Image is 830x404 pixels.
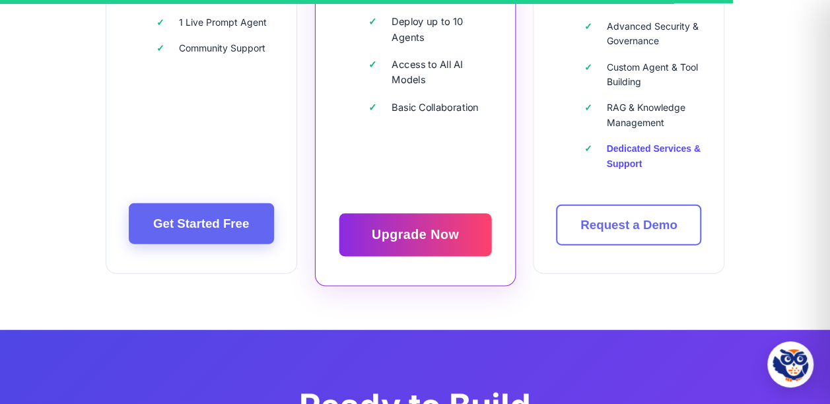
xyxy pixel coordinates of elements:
li: Deploy up to 10 Agents [368,15,491,46]
li: Advanced Security & Governance [584,19,701,49]
a: Upgrade Now [339,214,491,257]
li: Access to All AI Models [368,57,491,88]
a: Get Started Free [129,203,274,244]
li: RAG & Knowledge Management [584,100,701,130]
img: Hootie - PromptOwl AI Assistant [772,346,808,382]
li: Basic Collaboration [368,100,491,116]
li: Custom Agent & Tool Building [584,60,701,90]
a: Request a Demo [556,205,701,246]
li: Community Support [156,41,274,55]
a: Dedicated Services & Support [606,143,700,168]
li: 1 Live Prompt Agent [156,15,274,30]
